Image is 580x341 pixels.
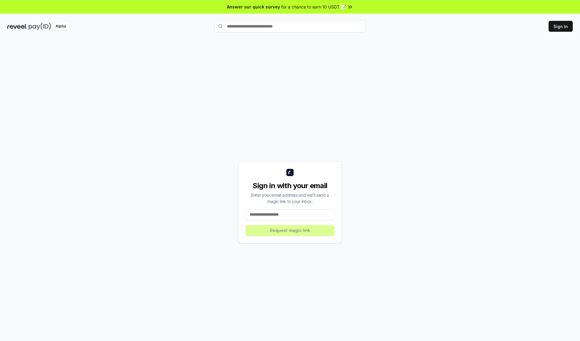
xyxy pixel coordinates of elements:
div: Sign in with your email [246,181,334,191]
div: Alpha [52,23,69,30]
button: Sign In [549,21,573,32]
img: pay_id [29,23,51,30]
span: for a chance to earn 10 USDT 📝 [281,4,346,10]
div: Enter your email address and we’ll send a magic link to your inbox. [246,192,334,204]
img: reveel_dark [7,23,27,30]
img: logo_small [286,169,294,176]
span: Answer our quick survey [227,4,280,10]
